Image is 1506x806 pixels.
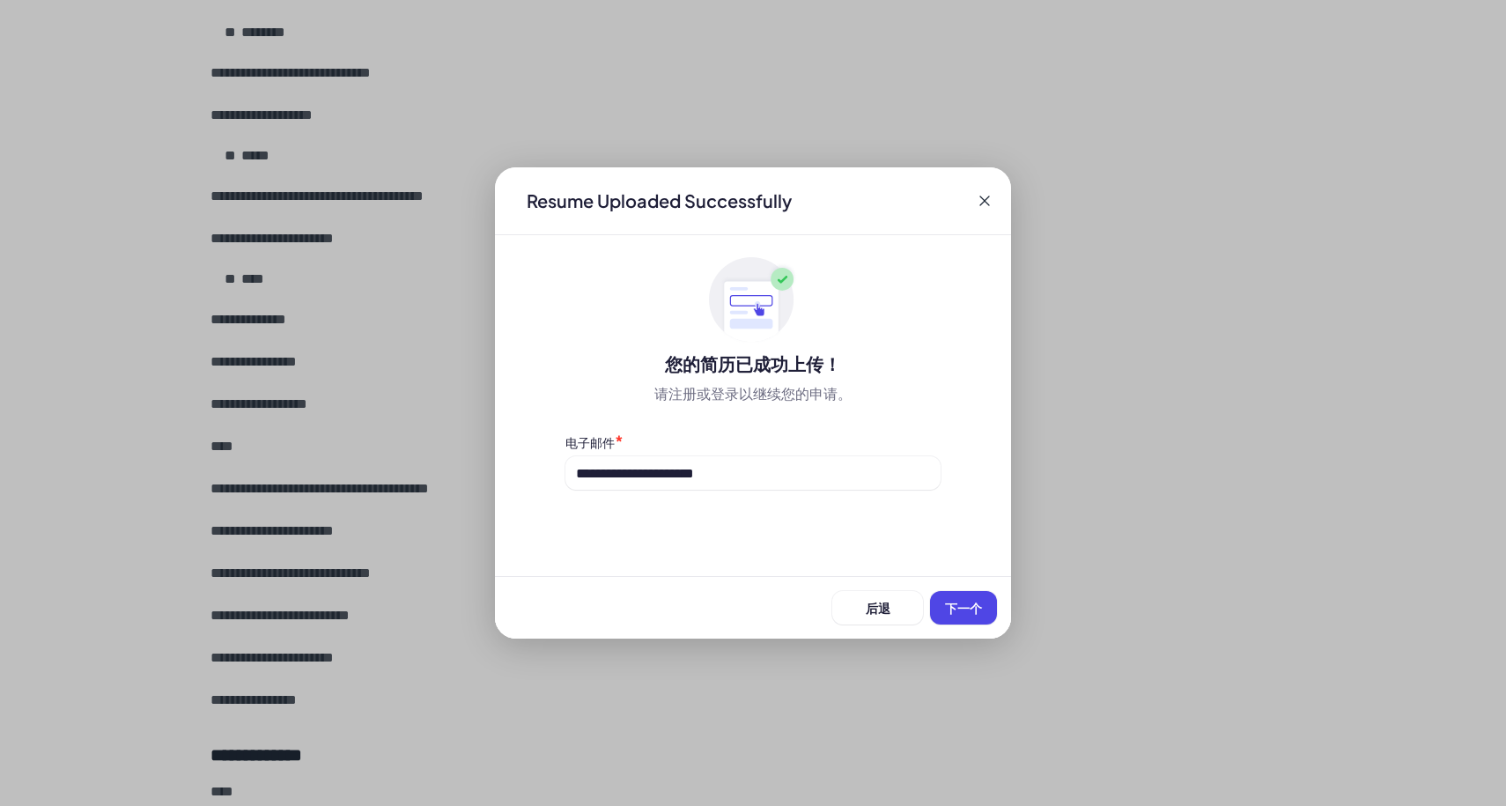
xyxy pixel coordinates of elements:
label: 电子邮件 [565,434,615,450]
button: 下一个 [930,591,997,625]
button: 后退 [832,591,923,625]
span: 下一个 [945,600,982,616]
div: 您的简历已成功上传！ [495,351,1011,376]
div: Resume Uploaded Successfully [513,189,806,213]
span: 后退 [866,600,890,616]
div: 请注册或登录以继续您的申请。 [565,383,941,404]
img: ApplyedMaskGroup3.svg [709,256,797,344]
